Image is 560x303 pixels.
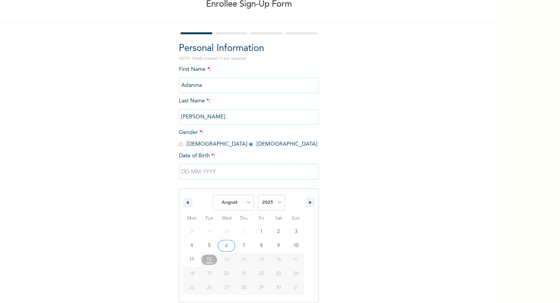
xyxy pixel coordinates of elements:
[270,212,287,225] span: Sat
[189,281,194,295] span: 25
[224,267,229,281] span: 20
[207,281,212,295] span: 26
[201,281,218,295] button: 26
[260,239,262,253] span: 8
[201,267,218,281] button: 19
[270,239,287,253] button: 9
[183,267,201,281] button: 18
[201,253,218,267] button: 12
[276,281,281,295] span: 30
[259,267,264,281] span: 22
[224,281,229,295] span: 27
[241,267,246,281] span: 21
[179,152,215,160] span: Date of Birth :
[189,267,194,281] span: 18
[179,56,319,62] p: NOTE: Fields marked (*) are required
[235,267,253,281] button: 21
[218,239,235,253] button: 6
[259,253,264,267] span: 15
[218,212,235,225] span: Wed
[235,281,253,295] button: 28
[183,281,201,295] button: 25
[287,253,304,267] button: 17
[201,239,218,253] button: 5
[277,225,280,239] span: 2
[207,267,212,281] span: 19
[294,281,298,295] span: 31
[218,281,235,295] button: 27
[276,253,281,267] span: 16
[259,281,264,295] span: 29
[252,281,270,295] button: 29
[252,239,270,253] button: 8
[295,225,297,239] span: 3
[294,253,298,267] span: 17
[189,253,194,267] span: 11
[287,225,304,239] button: 3
[270,281,287,295] button: 30
[179,130,317,147] span: Gender : [DEMOGRAPHIC_DATA] [DEMOGRAPHIC_DATA]
[241,281,246,295] span: 28
[183,212,201,225] span: Mon
[252,225,270,239] button: 1
[287,212,304,225] span: Sun
[218,267,235,281] button: 20
[294,239,298,253] span: 10
[270,253,287,267] button: 16
[224,253,229,267] span: 13
[179,42,319,56] h2: Personal Information
[270,225,287,239] button: 2
[179,67,319,88] span: First Name :
[270,267,287,281] button: 23
[179,109,319,125] input: Enter your last name
[287,281,304,295] button: 31
[206,253,212,267] span: 12
[277,239,280,253] span: 9
[225,239,227,253] span: 6
[287,239,304,253] button: 10
[218,253,235,267] button: 13
[183,239,201,253] button: 4
[183,253,201,267] button: 11
[179,78,319,93] input: Enter your first name
[276,267,281,281] span: 23
[241,253,246,267] span: 14
[252,212,270,225] span: Fri
[287,267,304,281] button: 24
[235,239,253,253] button: 7
[191,239,193,253] span: 4
[235,253,253,267] button: 14
[294,267,298,281] span: 24
[243,239,245,253] span: 7
[260,225,262,239] span: 1
[201,212,218,225] span: Tue
[208,239,210,253] span: 5
[179,98,319,120] span: Last Name :
[252,267,270,281] button: 22
[179,164,319,180] input: DD-MM-YYYY
[235,212,253,225] span: Thu
[252,253,270,267] button: 15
